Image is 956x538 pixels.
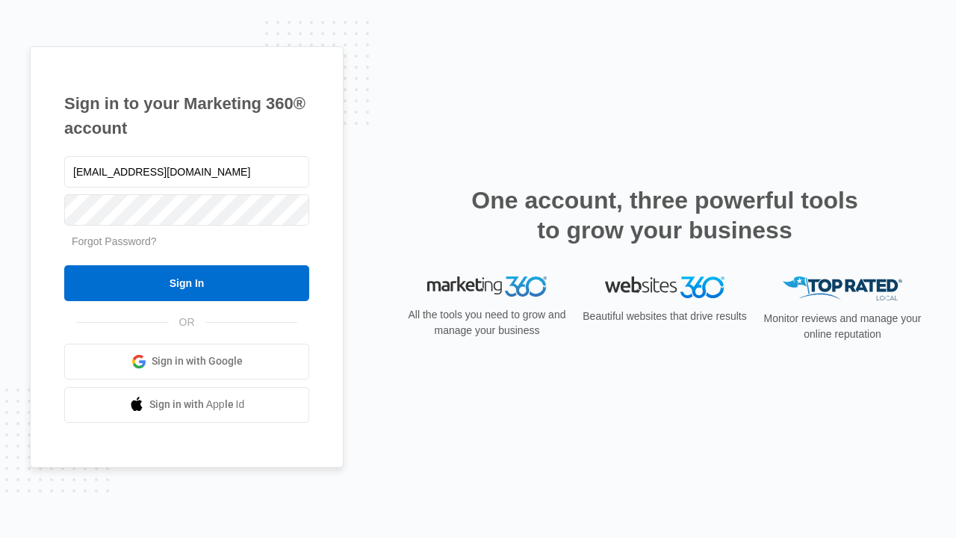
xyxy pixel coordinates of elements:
[64,265,309,301] input: Sign In
[467,185,863,245] h2: One account, three powerful tools to grow your business
[403,307,571,338] p: All the tools you need to grow and manage your business
[64,91,309,140] h1: Sign in to your Marketing 360® account
[783,276,902,301] img: Top Rated Local
[64,387,309,423] a: Sign in with Apple Id
[759,311,926,342] p: Monitor reviews and manage your online reputation
[581,309,748,324] p: Beautiful websites that drive results
[427,276,547,297] img: Marketing 360
[72,235,157,247] a: Forgot Password?
[152,353,243,369] span: Sign in with Google
[64,156,309,188] input: Email
[149,397,245,412] span: Sign in with Apple Id
[64,344,309,380] a: Sign in with Google
[605,276,724,298] img: Websites 360
[169,315,205,330] span: OR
